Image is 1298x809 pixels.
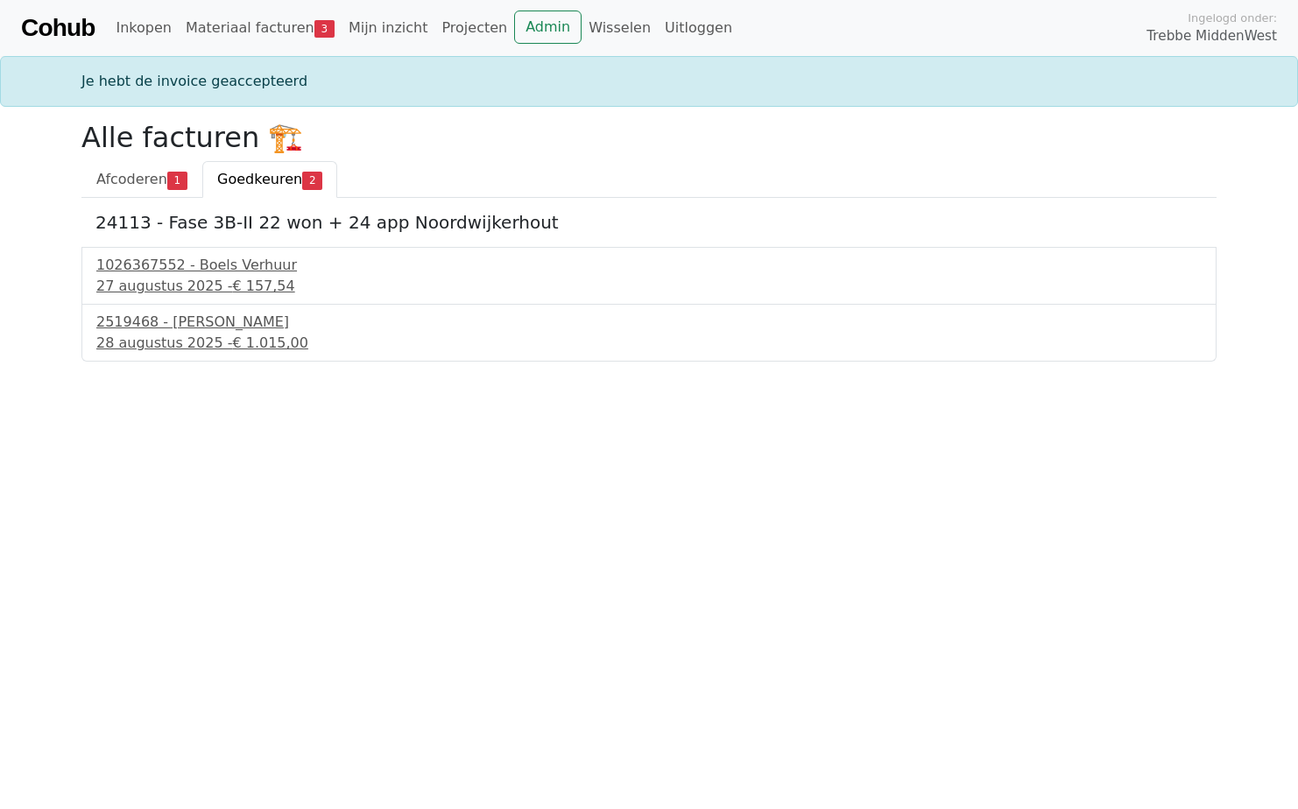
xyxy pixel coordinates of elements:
span: 1 [167,172,187,189]
a: Admin [514,11,582,44]
div: 28 augustus 2025 - [96,333,1202,354]
a: Uitloggen [658,11,739,46]
span: Afcoderen [96,171,167,187]
h2: Alle facturen 🏗️ [81,121,1217,154]
div: 27 augustus 2025 - [96,276,1202,297]
span: € 157,54 [232,278,294,294]
div: 1026367552 - Boels Verhuur [96,255,1202,276]
a: Projecten [434,11,514,46]
a: 2519468 - [PERSON_NAME]28 augustus 2025 -€ 1.015,00 [96,312,1202,354]
span: Trebbe MiddenWest [1146,26,1277,46]
a: Goedkeuren2 [202,161,337,198]
span: € 1.015,00 [232,334,308,351]
a: Afcoderen1 [81,161,202,198]
span: Goedkeuren [217,171,302,187]
div: 2519468 - [PERSON_NAME] [96,312,1202,333]
a: Materiaal facturen3 [179,11,342,46]
div: Je hebt de invoice geaccepteerd [71,71,1227,92]
h5: 24113 - Fase 3B-II 22 won + 24 app Noordwijkerhout [95,212,1203,233]
a: Wisselen [582,11,658,46]
a: Cohub [21,7,95,49]
a: 1026367552 - Boels Verhuur27 augustus 2025 -€ 157,54 [96,255,1202,297]
span: 3 [314,20,335,38]
a: Inkopen [109,11,178,46]
span: 2 [302,172,322,189]
a: Mijn inzicht [342,11,435,46]
span: Ingelogd onder: [1188,10,1277,26]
